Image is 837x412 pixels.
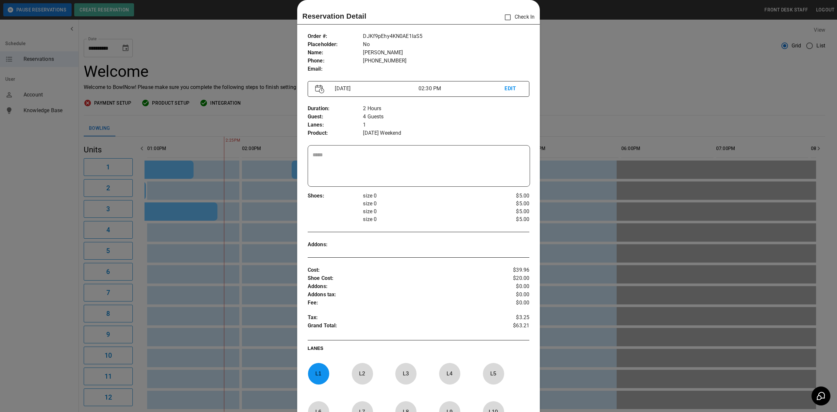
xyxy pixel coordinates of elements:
p: $0.00 [492,283,529,291]
p: $39.96 [492,266,529,274]
p: LANES [308,345,529,354]
p: Guest : [308,113,363,121]
p: L 2 [351,366,373,381]
p: $20.00 [492,274,529,283]
p: L 5 [483,366,504,381]
p: Placeholder : [308,41,363,49]
p: Order # : [308,32,363,41]
p: $63.21 [492,322,529,332]
p: Grand Total : [308,322,492,332]
p: Shoe Cost : [308,274,492,283]
p: Reservation Detail [302,11,367,22]
p: 1 [363,121,529,129]
p: $5.00 [492,208,529,215]
p: Duration : [308,105,363,113]
p: Email : [308,65,363,73]
p: [DATE] [332,85,418,93]
p: Tax : [308,314,492,322]
p: Check In [501,10,535,24]
p: Lanes : [308,121,363,129]
p: [DATE] Weekend [363,129,529,137]
p: Name : [308,49,363,57]
p: DJKf9pEhy4KN0AE1IaS5 [363,32,529,41]
p: EDIT [504,85,522,93]
p: L 1 [308,366,329,381]
p: Addons : [308,283,492,291]
p: size 0 [363,200,492,208]
p: [PHONE_NUMBER] [363,57,529,65]
p: Shoes : [308,192,363,200]
p: Addons : [308,241,363,249]
p: Fee : [308,299,492,307]
p: 02:30 PM [418,85,504,93]
p: size 0 [363,192,492,200]
p: $5.00 [492,215,529,223]
p: $3.25 [492,314,529,322]
p: Cost : [308,266,492,274]
p: $0.00 [492,291,529,299]
p: $0.00 [492,299,529,307]
p: $5.00 [492,200,529,208]
p: Product : [308,129,363,137]
p: 2 Hours [363,105,529,113]
p: L 3 [395,366,417,381]
img: Vector [315,85,324,94]
p: 4 Guests [363,113,529,121]
p: Phone : [308,57,363,65]
p: L 4 [439,366,460,381]
p: size 0 [363,208,492,215]
p: Addons tax : [308,291,492,299]
p: No [363,41,529,49]
p: size 0 [363,215,492,223]
p: $5.00 [492,192,529,200]
p: [PERSON_NAME] [363,49,529,57]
